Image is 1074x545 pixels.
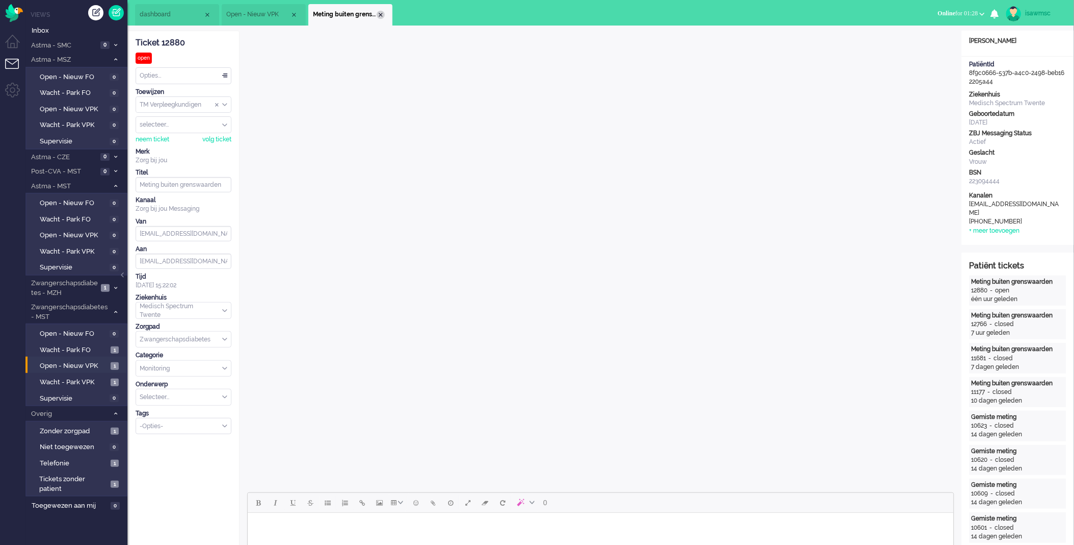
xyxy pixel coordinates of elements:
[30,392,126,404] a: Supervisie 0
[110,138,119,145] span: 0
[40,137,107,146] span: Supervisie
[110,106,119,113] span: 0
[972,363,1064,371] div: 7 dagen geleden
[267,494,284,511] button: Italic
[110,232,119,239] span: 0
[987,320,995,329] div: -
[136,116,231,133] div: Assign User
[4,4,702,22] body: Rich Text Area. Press ALT-0 for help.
[972,329,1064,337] div: 7 uur geleden
[425,494,442,511] button: Add attachment
[136,156,231,165] div: Zorg bij jou
[996,456,1015,464] div: closed
[1006,6,1021,21] img: avatar
[30,24,127,36] a: Inbox
[290,11,298,19] div: Close tab
[32,26,127,36] span: Inbox
[30,261,126,272] a: Supervisie 0
[136,196,231,205] div: Kanaal
[477,494,494,511] button: Clear formatting
[543,499,547,507] span: 0
[136,96,231,113] div: Assign Group
[30,135,126,146] a: Supervisie 0
[136,272,231,290] div: [DATE] 15:22:02
[938,10,978,17] span: for 01:28
[40,427,108,436] span: Zonder zorgpad
[1004,6,1064,21] a: isawmsc
[970,260,1066,272] div: Patiënt tickets
[986,354,994,363] div: -
[972,278,1064,286] div: Meting buiten grenswaarden
[972,311,1064,320] div: Meting buiten grenswaarden
[110,73,119,81] span: 0
[970,60,1066,69] div: PatiëntId
[222,4,306,26] li: View
[5,4,23,22] img: flow_omnibird.svg
[40,105,107,114] span: Open - Nieuw VPK
[371,494,388,511] button: Insert/edit image
[5,35,28,58] li: Dashboard menu
[970,217,1061,226] div: [PHONE_NUMBER]
[140,10,203,19] span: dashboard
[30,500,127,511] a: Toegewezen aan mij 0
[111,502,120,510] span: 0
[30,213,126,225] a: Wacht - Park FO 0
[996,489,1015,498] div: closed
[136,380,231,389] div: Onderwerp
[970,177,1066,186] div: 223094444
[40,247,107,257] span: Wacht - Park VPK
[30,425,126,436] a: Zonder zorgpad 1
[136,409,231,418] div: Tags
[995,320,1014,329] div: closed
[972,320,987,329] div: 12766
[970,227,1020,235] div: + meer toevoegen
[31,10,127,19] li: Views
[459,494,477,511] button: Fullscreen
[110,248,119,256] span: 0
[972,345,1064,354] div: Meting buiten grenswaarden
[30,441,126,452] a: Niet toegewezen 0
[136,323,231,331] div: Zorgpad
[5,83,28,106] li: Admin menu
[972,354,986,363] div: 11681
[30,55,109,65] span: Astma - MSZ
[972,464,1064,473] div: 14 dagen geleden
[30,409,109,419] span: Overig
[938,10,956,17] span: Online
[30,229,126,240] a: Open - Nieuw VPK 0
[988,286,996,295] div: -
[110,264,119,271] span: 0
[972,379,1064,388] div: Meting buiten grenswaarden
[111,379,119,386] span: 1
[972,422,987,430] div: 10623
[993,388,1012,397] div: closed
[110,200,119,207] span: 0
[962,60,1074,86] div: 8f9c0666-537b-a4c0-2498-beb162205a44
[336,494,354,511] button: Numbered list
[30,245,126,257] a: Wacht - Park VPK 0
[970,110,1066,118] div: Geboortedatum
[88,5,103,20] div: Creëer ticket
[972,481,1064,489] div: Gemiste meting
[970,138,1066,146] div: Actief
[962,37,1074,45] div: [PERSON_NAME]
[110,89,119,97] span: 0
[511,494,539,511] button: AI
[970,191,1066,200] div: Kanalen
[40,442,107,452] span: Niet toegewezen
[109,5,124,20] a: Quick Ticket
[40,345,108,355] span: Wacht - Park FO
[136,53,152,64] div: open
[987,422,995,430] div: -
[30,303,109,321] span: Zwangerschapsdiabetes - MST
[136,147,231,156] div: Merk
[932,3,991,26] li: Onlinefor 01:28
[972,397,1064,405] div: 10 dagen geleden
[250,494,267,511] button: Bold
[111,481,119,488] span: 1
[40,263,107,272] span: Supervisie
[40,361,108,371] span: Open - Nieuw VPK
[136,418,231,435] div: Select Tags
[136,272,231,281] div: Tijd
[970,148,1066,157] div: Geslacht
